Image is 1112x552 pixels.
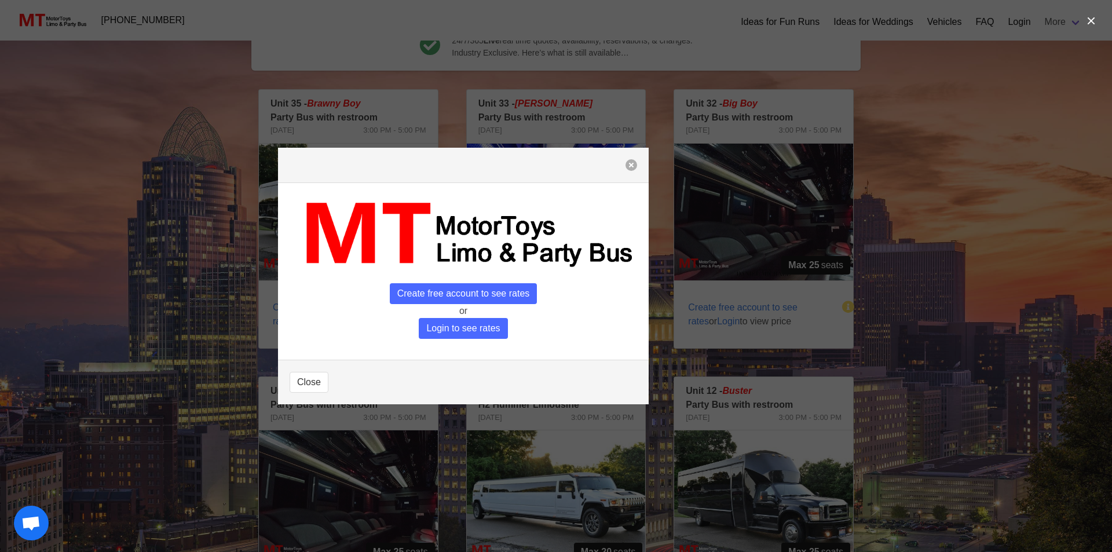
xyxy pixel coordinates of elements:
[290,304,637,318] p: or
[390,283,537,304] span: Create free account to see rates
[290,195,637,274] img: MT_logo_name.png
[297,375,321,389] span: Close
[14,506,49,540] a: Open chat
[290,372,328,393] button: Close
[419,318,507,339] span: Login to see rates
